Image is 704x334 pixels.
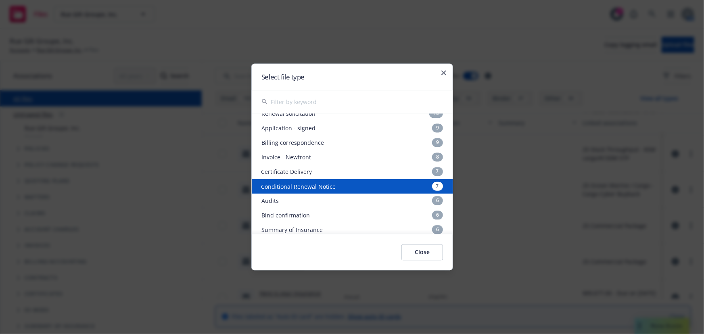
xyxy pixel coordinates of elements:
div: Certificate Delivery [252,165,453,179]
div: 6 [432,225,443,234]
div: 9 [432,138,443,147]
div: 6 [432,211,443,220]
div: 10 [429,109,443,118]
input: Filter by keyword [271,91,443,113]
div: Renewal solicitation [252,106,453,121]
button: Close [401,244,443,261]
div: Conditional Renewal Notice [252,179,453,194]
div: 6 [432,196,443,205]
div: Audits [252,194,453,208]
div: 7 [432,182,443,191]
div: Billing correspondence [252,136,453,150]
div: Bind confirmation [252,208,453,223]
div: 8 [432,153,443,162]
div: 9 [432,124,443,133]
div: Suggestions [252,114,453,235]
div: Application - signed [252,121,453,136]
div: Summary of Insurance [252,223,453,237]
div: Invoice - Newfront [252,150,453,165]
h2: Select file type [261,74,443,81]
div: 7 [432,167,443,176]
